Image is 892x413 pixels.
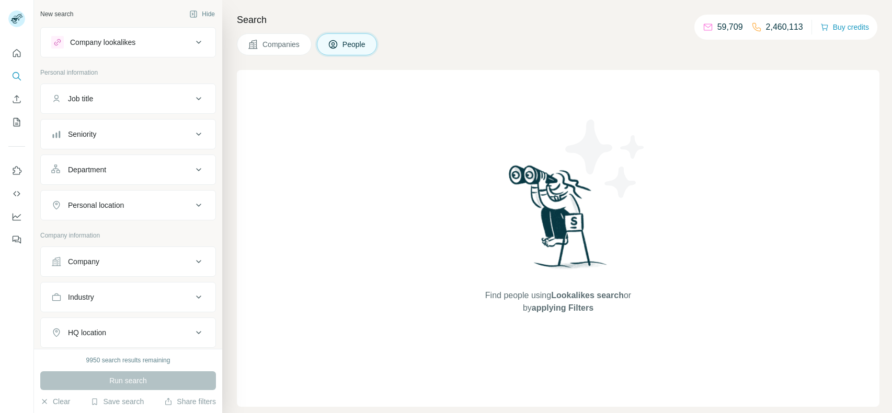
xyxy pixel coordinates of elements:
button: Enrich CSV [8,90,25,109]
p: 59,709 [717,21,743,33]
button: HQ location [41,320,215,345]
button: Job title [41,86,215,111]
button: My lists [8,113,25,132]
button: Company lookalikes [41,30,215,55]
span: Lookalikes search [551,291,624,300]
div: Company [68,256,99,267]
button: Share filters [164,396,216,407]
img: Surfe Illustration - Stars [558,112,653,206]
div: 9950 search results remaining [86,356,170,365]
div: Department [68,164,106,175]
button: Hide [182,6,222,22]
button: Personal location [41,193,215,218]
button: Quick start [8,44,25,63]
div: New search [40,9,73,19]
div: HQ location [68,327,106,338]
p: Company information [40,231,216,240]
div: Company lookalikes [70,37,135,48]
button: Search [8,67,25,86]
span: Companies [262,39,301,50]
div: Job title [68,93,93,104]
button: Buy credits [820,20,869,34]
button: Dashboard [8,207,25,226]
h4: Search [237,13,879,27]
button: Feedback [8,230,25,249]
p: Personal information [40,68,216,77]
button: Use Surfe API [8,184,25,203]
button: Industry [41,285,215,310]
div: Seniority [68,129,96,139]
button: Save search [90,396,144,407]
button: Use Surfe on LinkedIn [8,161,25,180]
p: 2,460,113 [766,21,803,33]
div: Industry [68,292,94,302]
button: Company [41,249,215,274]
button: Department [41,157,215,182]
button: Clear [40,396,70,407]
img: Surfe Illustration - Woman searching with binoculars [504,162,613,279]
span: applying Filters [532,303,593,312]
span: Find people using or by [474,289,642,314]
span: People [342,39,367,50]
button: Seniority [41,122,215,147]
div: Personal location [68,200,124,210]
